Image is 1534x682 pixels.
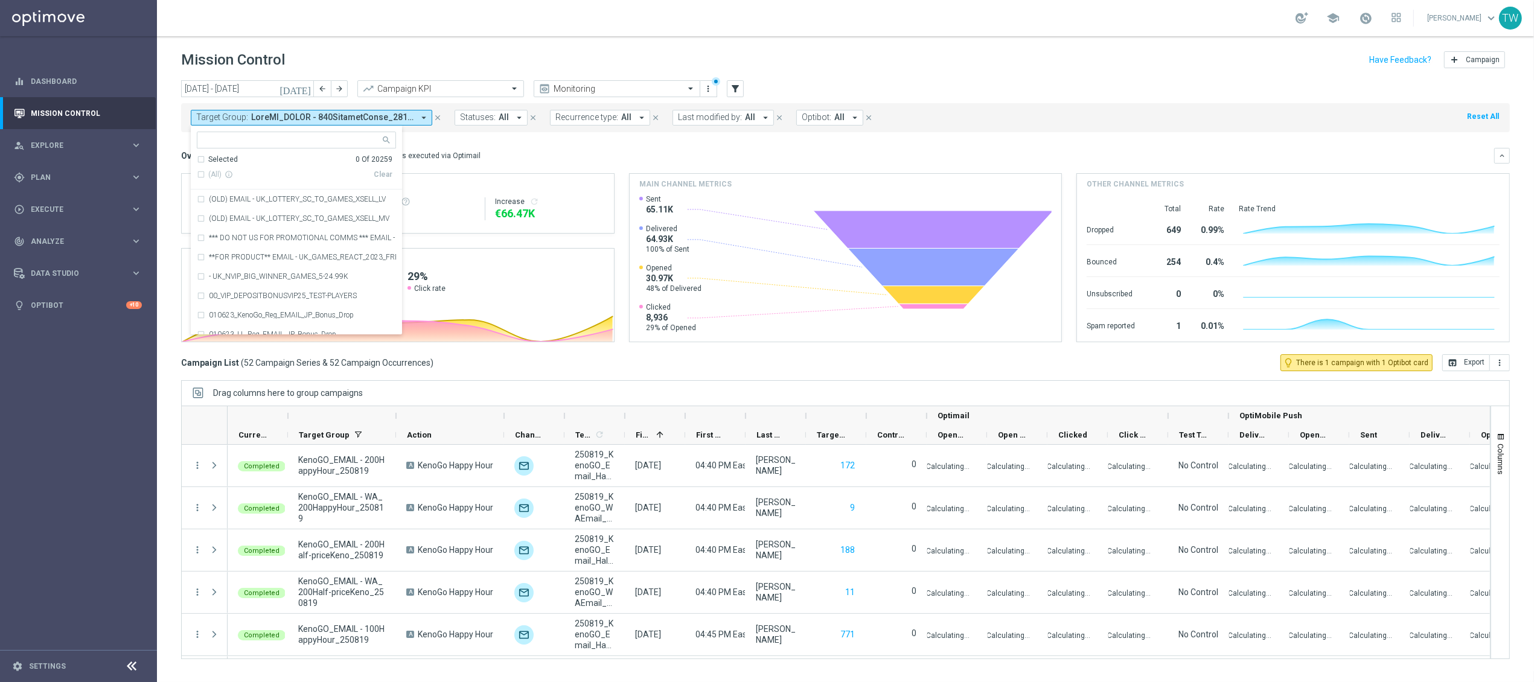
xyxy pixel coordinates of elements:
[13,237,142,246] button: track_changes Analyze keyboard_arrow_right
[209,215,389,222] label: (OLD) EMAIL - UK_LOTTERY_SC_TO_GAMES_XSELL_MV
[839,458,856,473] button: 172
[14,236,25,247] i: track_changes
[926,460,970,471] p: Calculating...
[14,300,25,311] i: lightbulb
[912,459,916,470] label: 0
[1349,544,1392,556] p: Calculating...
[926,544,970,556] p: Calculating...
[704,84,714,94] i: more_vert
[1288,460,1332,471] p: Calculating...
[238,460,286,471] colored-tag: Completed
[1421,430,1449,439] span: Delivery Rate
[998,430,1027,439] span: Open Rate
[1087,219,1135,238] div: Dropped
[1494,148,1510,164] button: keyboard_arrow_down
[1409,460,1453,471] p: Calculating...
[192,587,203,598] i: more_vert
[335,84,344,93] i: arrow_forward
[191,155,402,335] ng-dropdown-panel: Options list
[575,491,615,524] span: 250819_KenoGO_WAEmail_HappyHour200
[575,576,615,608] span: 250819_KenoGO_WAEmail_Half-priceKeno200
[1498,151,1506,160] i: keyboard_arrow_down
[528,111,538,124] button: close
[529,197,539,206] button: refresh
[1228,460,1271,471] p: Calculating...
[646,284,701,293] span: 48% of Delivered
[346,197,475,206] div: Test Response
[182,614,228,656] div: Press SPACE to select this row.
[514,499,534,518] div: Optimail
[228,572,1530,614] div: Press SPACE to select this row.
[695,503,963,512] span: 04:40 PM Eastern Australia Time (Sydney) (UTC +10:00)
[238,430,267,439] span: Current Status
[1228,502,1271,514] p: Calculating...
[695,461,963,470] span: 04:40 PM Eastern Australia Time (Sydney) (UTC +10:00)
[575,449,615,482] span: 250819_KenoGO_Email_HappyHour200
[433,113,442,122] i: close
[251,112,414,123] span: KenoGO_EMAIL - 100DepositMatch_250803 KenoGO_EMAIL - 100DepositMatch_250813 KenoGO_EMAIL - 100Dep...
[357,80,524,97] ng-select: Campaign KPI
[1178,460,1218,471] div: No Control
[756,454,796,476] div: Maria Lopez Boras
[1149,251,1181,270] div: 254
[418,544,493,555] span: KenoGo Happy Hour
[1300,430,1329,439] span: Opened
[514,625,534,645] img: Optimail
[130,235,142,247] i: keyboard_arrow_right
[646,204,673,215] span: 65.11K
[31,65,142,97] a: Dashboard
[192,544,203,555] button: more_vert
[514,541,534,560] img: Optimail
[1178,544,1218,555] div: No Control
[534,80,700,97] ng-select: Monitoring
[14,204,25,215] i: play_circle_outline
[646,224,689,234] span: Delivered
[280,83,312,94] i: [DATE]
[550,110,650,126] button: Recurrence type: All arrow_drop_down
[191,110,432,126] button: Target Group: LoreMI_DOLOR - 840SitametConse_281776, AdipIS_ELITS - 547DoeiusmOdtem_090722, InciD...
[636,112,647,123] i: arrow_drop_down
[529,113,537,122] i: close
[756,539,796,561] div: Maria Lopez Boras
[1107,544,1151,556] p: Calculating...
[14,65,142,97] div: Dashboard
[756,497,796,518] div: Maria Lopez Boras
[1228,544,1271,556] p: Calculating...
[318,84,327,93] i: arrow_back
[1490,354,1510,371] button: more_vert
[575,534,615,566] span: 250819_KenoGO_Email_Half-priceKeno200
[13,301,142,310] div: lightbulb Optibot +10
[244,505,280,512] span: Completed
[646,273,701,284] span: 30.97K
[213,388,363,398] span: Drag columns here to group campaigns
[514,112,525,123] i: arrow_drop_down
[575,430,593,439] span: Templates
[1481,430,1510,439] span: Open Rate
[406,546,414,553] span: A
[650,111,661,124] button: close
[418,112,429,123] i: arrow_drop_down
[244,357,430,368] span: 52 Campaign Series & 52 Campaign Occurrences
[593,428,604,441] span: Calculate column
[331,80,348,97] button: arrow_forward
[986,460,1030,471] p: Calculating...
[673,110,774,126] button: Last modified by: All arrow_drop_down
[796,110,863,126] button: Optibot: All arrow_drop_down
[181,80,314,97] input: Select date range
[646,263,701,273] span: Opened
[196,112,248,123] span: Target Group:
[938,430,967,439] span: Opened
[192,629,203,640] button: more_vert
[1195,315,1224,334] div: 0.01%
[197,305,396,325] div: 010623_KenoGo_Reg_EMAIL_JP_Bonus_Drop
[1149,283,1181,302] div: 0
[817,430,846,439] span: Targeted Customers
[1442,357,1510,367] multiple-options-button: Export to CSV
[31,238,130,245] span: Analyze
[192,502,203,513] button: more_vert
[182,529,228,572] div: Press SPACE to select this row.
[197,325,396,344] div: 010623_LL_Reg_EMAIL_JP_Bonus_Drop
[1239,430,1268,439] span: Delivered
[514,456,534,476] div: Optimail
